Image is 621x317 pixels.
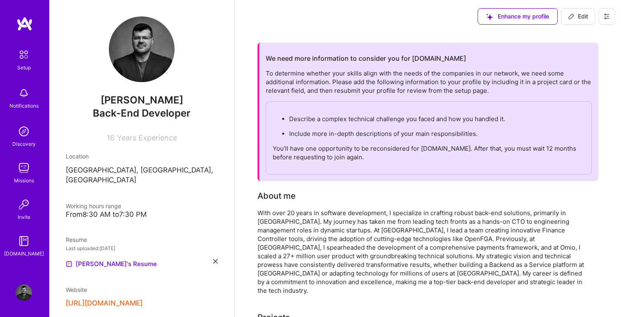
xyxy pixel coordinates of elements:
[66,202,121,209] span: Working hours range
[258,209,586,295] div: With over 20 years in software development, I specialize in crafting robust back-end solutions, p...
[289,129,585,138] p: Include more in-depth descriptions of your main responsibilities.
[486,14,493,20] i: icon SuggestedTeams
[66,152,218,161] div: Location
[213,259,218,264] i: icon Close
[66,236,87,243] span: Resume
[16,16,33,31] img: logo
[568,12,588,21] span: Edit
[66,165,218,185] p: [GEOGRAPHIC_DATA], [GEOGRAPHIC_DATA], [GEOGRAPHIC_DATA]
[289,115,585,123] p: Describe a complex technical challenge you faced and how you handled it.
[12,140,36,148] div: Discovery
[107,133,115,142] span: 16
[273,144,585,161] p: You’ll have one opportunity to be reconsidered for [DOMAIN_NAME]. After that, you must wait 12 mo...
[16,160,32,176] img: teamwork
[9,101,39,110] div: Notifications
[16,284,32,301] img: User Avatar
[16,123,32,140] img: discovery
[4,249,44,258] div: [DOMAIN_NAME]
[66,244,218,253] div: Last uploaded: [DATE]
[66,259,157,269] a: [PERSON_NAME]'s Resume
[478,8,558,25] button: Enhance my profile
[66,299,143,308] button: [URL][DOMAIN_NAME]
[16,233,32,249] img: guide book
[15,46,32,63] img: setup
[16,196,32,213] img: Invite
[66,261,72,267] img: Resume
[14,284,34,301] a: User Avatar
[66,286,87,293] span: Website
[258,190,296,202] div: About me
[66,210,218,219] div: From 8:30 AM to 7:30 PM
[16,85,32,101] img: bell
[117,133,177,142] span: Years Experience
[109,16,175,82] img: User Avatar
[561,8,595,25] button: Edit
[93,107,191,119] span: Back-End Developer
[486,12,549,21] span: Enhance my profile
[66,94,218,106] span: [PERSON_NAME]
[18,213,30,221] div: Invite
[14,176,34,185] div: Missions
[17,63,31,72] div: Setup
[266,55,466,62] h2: We need more information to consider you for [DOMAIN_NAME]
[266,69,592,175] div: To determine whether your skills align with the needs of the companies in our network, we need so...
